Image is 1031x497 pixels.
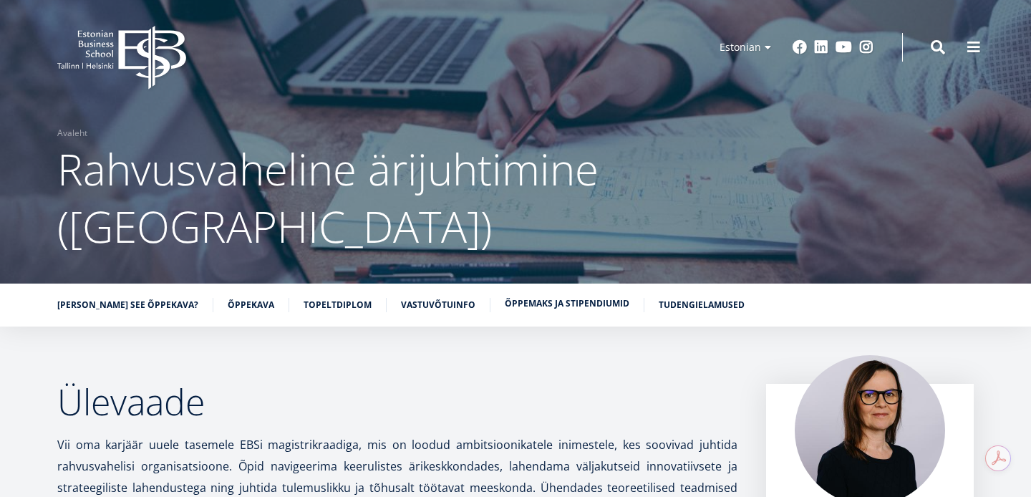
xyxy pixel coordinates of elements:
[57,384,737,420] h2: Ülevaade
[57,298,198,312] a: [PERSON_NAME] see õppekava?
[304,298,372,312] a: Topeltdiplom
[505,296,629,311] a: Õppemaks ja stipendiumid
[340,1,405,14] span: Perekonnanimi
[401,298,475,312] a: Vastuvõtuinfo
[859,40,873,54] a: Instagram
[814,40,828,54] a: Linkedin
[228,298,274,312] a: Õppekava
[793,40,807,54] a: Facebook
[57,140,599,256] span: Rahvusvaheline ärijuhtimine ([GEOGRAPHIC_DATA])
[659,298,745,312] a: Tudengielamused
[836,40,852,54] a: Youtube
[57,126,87,140] a: Avaleht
